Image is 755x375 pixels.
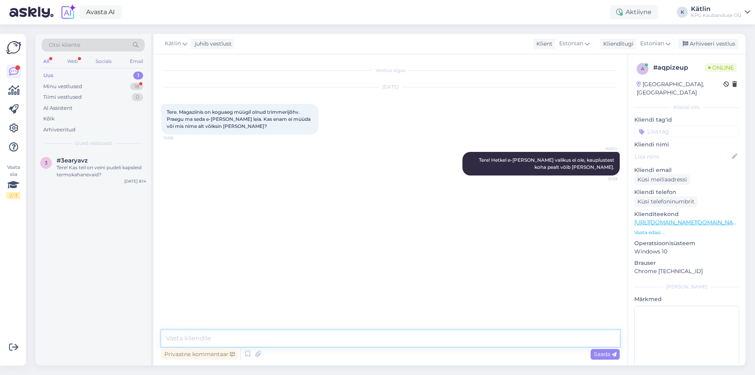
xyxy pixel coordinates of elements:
span: Kätlin [165,39,181,48]
div: [GEOGRAPHIC_DATA], [GEOGRAPHIC_DATA] [637,80,724,97]
div: Arhiveeri vestlus [678,39,738,49]
p: Kliendi telefon [634,188,739,196]
div: Aktiivne [610,5,658,19]
div: Socials [94,56,113,67]
span: #3earyavz [57,157,88,164]
div: Web [66,56,79,67]
img: Askly Logo [6,40,21,55]
div: Email [128,56,145,67]
div: # aqpizeup [653,63,705,72]
p: Kliendi nimi [634,140,739,149]
p: Brauser [634,259,739,267]
span: Estonian [559,39,583,48]
div: Kätlin [691,6,742,12]
div: Kliendi info [634,104,739,111]
div: 2 / 3 [6,192,20,199]
div: [DATE] 8:14 [124,178,146,184]
p: Kliendi email [634,166,739,174]
div: juhib vestlust [192,40,232,48]
span: Online [705,63,737,72]
div: Uus [43,72,53,79]
div: Vaata siia [6,164,20,199]
p: Operatsioonisüsteem [634,239,739,248]
div: Privaatne kommentaar [161,349,238,360]
div: K [677,7,688,18]
div: AI Assistent [43,104,72,112]
span: Estonian [640,39,664,48]
div: [DATE] [161,83,620,91]
p: Windows 10 [634,248,739,256]
span: Kätlin [588,146,617,151]
div: Klienditugi [600,40,633,48]
span: Otsi kliente [49,41,80,49]
span: 3 [45,160,48,166]
span: Saada [594,351,617,358]
span: 15:58 [164,135,193,141]
a: Avasta AI [79,6,122,19]
div: Minu vestlused [43,83,82,91]
span: Tere! Hetkel e-[PERSON_NAME] valikus ei ole, kauplustest koha pealt võib [PERSON_NAME]. [479,157,615,170]
p: Vaata edasi ... [634,229,739,236]
p: Kliendi tag'id [634,116,739,124]
span: a [641,66,645,72]
a: [URL][DOMAIN_NAME][DOMAIN_NAME] [634,219,743,226]
div: 18 [130,83,143,91]
div: Arhiveeritud [43,126,75,134]
div: 0 [132,93,143,101]
span: 15:59 [588,176,617,182]
div: All [42,56,51,67]
div: KPG Kaubanduse OÜ [691,12,742,18]
p: Chrome [TECHNICAL_ID] [634,267,739,275]
p: Klienditeekond [634,210,739,218]
div: Kõik [43,115,55,123]
div: [PERSON_NAME] [634,283,739,290]
div: Klient [533,40,552,48]
span: Tere. Magaziinis on koguaeg müügil olnud trimmerijõhv. Praegu ma seda e-[PERSON_NAME] leia. Kas e... [167,109,312,129]
input: Lisa nimi [635,152,730,161]
div: Tiimi vestlused [43,93,82,101]
span: Uued vestlused [75,140,112,147]
div: Küsi meiliaadressi [634,174,690,185]
div: Küsi telefoninumbrit [634,196,698,207]
div: 1 [133,72,143,79]
img: explore-ai [60,4,76,20]
div: Vestlus algas [161,67,620,74]
a: KätlinKPG Kaubanduse OÜ [691,6,750,18]
div: Tere! Kas teil on veini pudeli kapsleid termokahanevaid? [57,164,146,178]
input: Lisa tag [634,126,739,137]
p: Märkmed [634,295,739,303]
